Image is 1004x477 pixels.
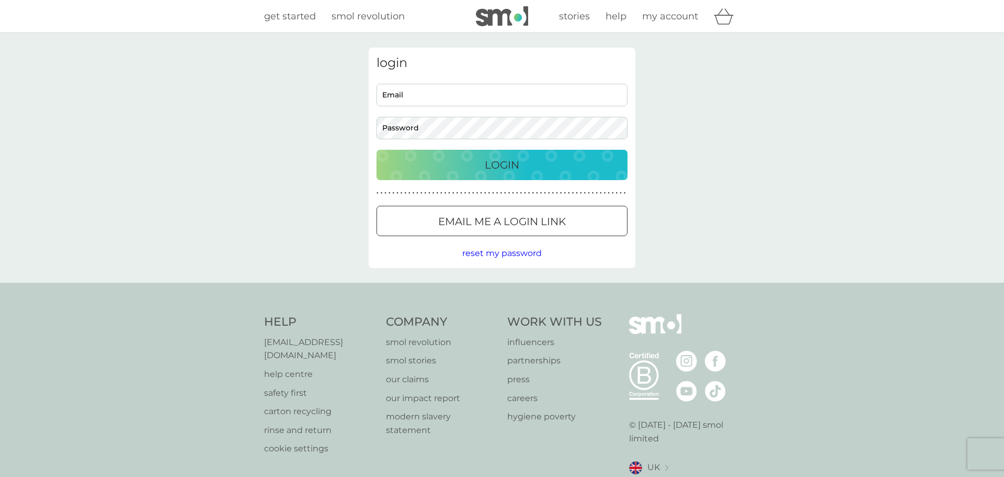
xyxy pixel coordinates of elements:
[576,191,578,196] p: ●
[572,191,574,196] p: ●
[264,336,375,362] p: [EMAIL_ADDRESS][DOMAIN_NAME]
[705,351,726,372] img: visit the smol Facebook page
[440,191,442,196] p: ●
[425,191,427,196] p: ●
[492,191,494,196] p: ●
[507,336,602,349] a: influencers
[507,354,602,368] a: partnerships
[386,354,497,368] a: smol stories
[559,10,590,22] span: stories
[386,373,497,386] a: our claims
[507,410,602,424] a: hygiene poverty
[386,336,497,349] a: smol revolution
[408,191,410,196] p: ●
[460,191,462,196] p: ●
[612,191,614,196] p: ●
[393,191,395,196] p: ●
[452,191,454,196] p: ●
[413,191,415,196] p: ●
[676,381,697,402] img: visit the smol Youtube page
[540,191,542,196] p: ●
[376,56,627,71] h3: login
[386,410,497,437] a: modern slavery statement
[444,191,447,196] p: ●
[264,442,375,456] a: cookie settings
[564,191,566,196] p: ●
[559,9,590,24] a: stories
[386,314,497,330] h4: Company
[428,191,430,196] p: ●
[532,191,534,196] p: ●
[556,191,558,196] p: ●
[484,191,486,196] p: ●
[507,314,602,330] h4: Work With Us
[264,314,375,330] h4: Help
[264,405,375,418] a: carton recycling
[401,191,403,196] p: ●
[596,191,598,196] p: ●
[485,157,519,173] p: Login
[496,191,498,196] p: ●
[381,191,383,196] p: ●
[457,191,459,196] p: ●
[464,191,466,196] p: ●
[264,386,375,400] a: safety first
[438,213,566,230] p: Email me a login link
[588,191,590,196] p: ●
[488,191,490,196] p: ●
[476,191,478,196] p: ●
[629,314,681,350] img: smol
[396,191,398,196] p: ●
[376,206,627,236] button: Email me a login link
[480,191,482,196] p: ●
[264,9,316,24] a: get started
[264,368,375,381] a: help centre
[462,248,542,258] span: reset my password
[500,191,502,196] p: ●
[606,10,626,22] span: help
[676,351,697,372] img: visit the smol Instagram page
[508,191,510,196] p: ●
[568,191,570,196] p: ●
[647,461,660,474] span: UK
[604,191,606,196] p: ●
[600,191,602,196] p: ●
[507,392,602,405] a: careers
[528,191,530,196] p: ●
[504,191,506,196] p: ●
[629,418,740,445] p: © [DATE] - [DATE] smol limited
[536,191,538,196] p: ●
[448,191,450,196] p: ●
[384,191,386,196] p: ●
[264,10,316,22] span: get started
[629,461,642,474] img: UK flag
[560,191,562,196] p: ●
[580,191,582,196] p: ●
[432,191,435,196] p: ●
[665,465,668,471] img: select a new location
[524,191,526,196] p: ●
[416,191,418,196] p: ●
[468,191,470,196] p: ●
[386,392,497,405] a: our impact report
[376,191,379,196] p: ●
[544,191,546,196] p: ●
[512,191,514,196] p: ●
[642,10,698,22] span: my account
[507,373,602,386] a: press
[436,191,438,196] p: ●
[332,9,405,24] a: smol revolution
[264,424,375,437] a: rinse and return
